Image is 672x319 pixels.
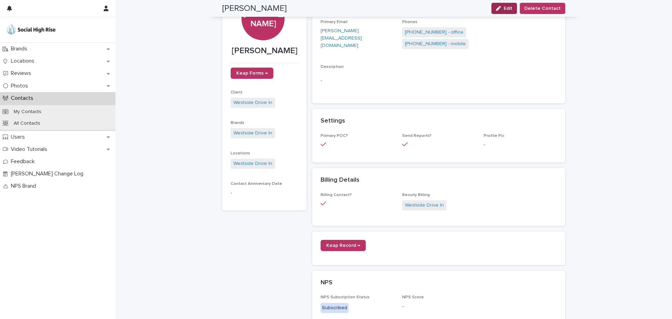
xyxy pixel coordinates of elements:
[484,134,504,138] span: Profile Pic
[236,71,268,76] span: Keap Forms →
[8,70,37,77] p: Reviews
[6,23,57,37] img: o5DnuTxEQV6sW9jFYBBf
[405,202,444,209] a: Westside Drive In
[8,58,40,64] p: Locations
[8,158,40,165] p: Feedback
[231,151,250,155] span: Locations
[326,243,360,248] span: Keap Record →
[231,121,244,125] span: Brands
[222,4,287,14] h2: [PERSON_NAME]
[321,20,348,24] span: Primary Email
[520,3,565,14] button: Delete Contact
[491,3,517,14] button: Edit
[231,189,298,197] p: -
[321,295,370,299] span: NPS Subscription Status
[8,109,47,115] p: My Contacts
[8,95,39,102] p: Contacts
[402,193,430,197] span: Recurly Billing
[8,146,53,153] p: Video Tutorials
[405,29,463,36] a: [PHONE_NUMBER] - office
[321,117,345,125] h2: Settings
[8,134,30,140] p: Users
[321,77,557,84] p: -
[233,160,272,167] a: Westside Drive In
[231,90,243,95] span: Client
[321,28,362,48] a: [PERSON_NAME][EMAIL_ADDRESS][DOMAIN_NAME]
[231,182,282,186] span: Contact Anniversary Date
[321,65,344,69] span: Description
[8,46,33,52] p: Brands
[321,193,352,197] span: Billing Contact?
[321,176,359,184] h2: Billing Details
[321,303,349,313] div: Subscribed
[321,134,348,138] span: Primary POC?
[484,141,557,148] p: -
[402,295,424,299] span: NPS Score
[231,68,273,79] a: Keap Forms →
[8,183,42,189] p: NPS Brand
[405,40,466,48] a: [PHONE_NUMBER] - mobile
[402,134,432,138] span: Send Reports?
[321,240,366,251] a: Keap Record →
[402,20,418,24] span: Phones
[8,171,89,177] p: [PERSON_NAME] Change Log
[524,5,561,12] span: Delete Contact
[8,120,46,126] p: All Contacts
[233,99,272,106] a: Westside Drive In
[231,46,298,56] p: [PERSON_NAME]
[233,130,272,137] a: Westside Drive In
[402,303,475,310] p: -
[321,279,332,287] h2: NPS
[504,6,512,11] span: Edit
[8,83,34,89] p: Photos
